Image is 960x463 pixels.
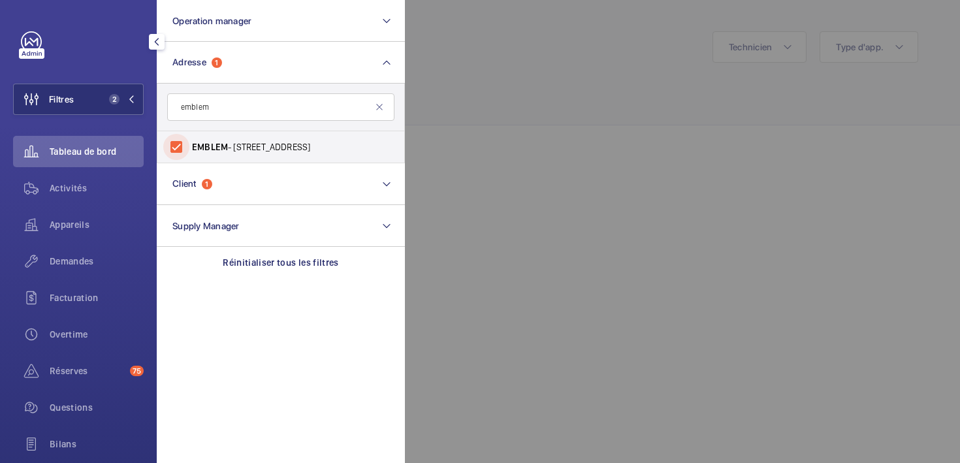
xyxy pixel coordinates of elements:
[50,328,144,341] span: Overtime
[50,182,144,195] span: Activités
[50,255,144,268] span: Demandes
[50,364,125,377] span: Réserves
[109,94,120,104] span: 2
[49,93,74,106] span: Filtres
[13,84,144,115] button: Filtres2
[50,291,144,304] span: Facturation
[50,401,144,414] span: Questions
[50,145,144,158] span: Tableau de bord
[50,438,144,451] span: Bilans
[50,218,144,231] span: Appareils
[130,366,144,376] span: 75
